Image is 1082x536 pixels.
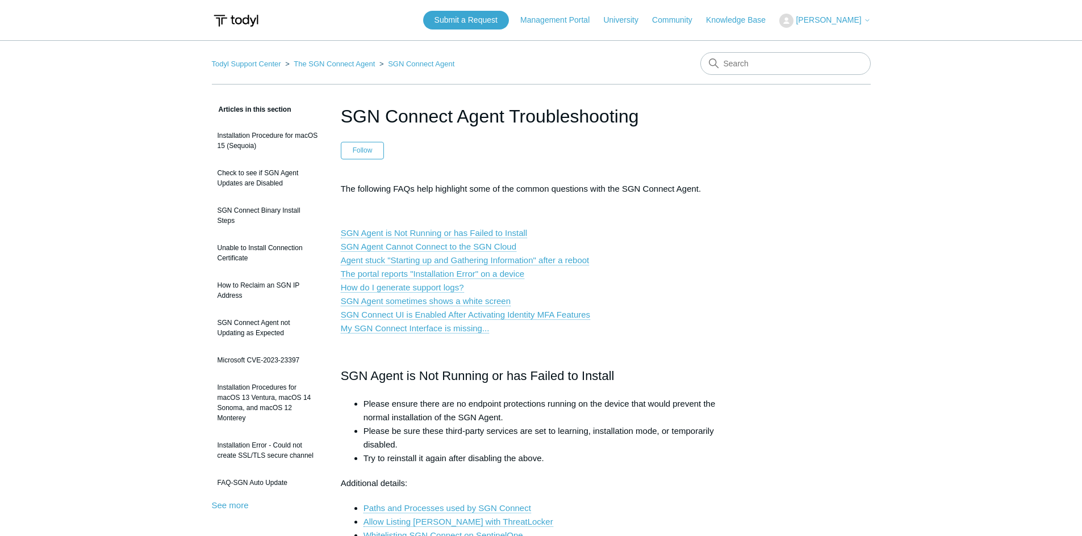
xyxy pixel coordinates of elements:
p: The following FAQs help highlight some of the common questions with the SGN Connect Agent. [341,182,742,196]
a: Installation Procedure for macOS 15 (Sequoia) [212,125,324,157]
a: Todyl Support Center [212,60,281,68]
button: Follow Article [341,142,385,159]
li: Please be sure these third-party services are set to learning, installation mode, or temporarily ... [364,424,742,451]
span: Articles in this section [212,105,291,113]
a: SGN Agent is Not Running or has Failed to Install [341,228,528,238]
li: Try to reinstall it again after disabling the above. [364,451,742,465]
h1: SGN Connect Agent Troubleshooting [341,103,742,130]
a: Agent stuck "Starting up and Gathering Information" after a reboot [341,255,590,265]
a: Unable to Install Connection Certificate [212,237,324,269]
a: My SGN Connect Interface is missing... [341,323,490,334]
input: Search [700,52,871,75]
a: See more [212,500,249,510]
li: Please ensure there are no endpoint protections running on the device that would prevent the norm... [364,397,742,424]
a: SGN Connect UI is Enabled After Activating Identity MFA Features [341,310,590,320]
a: SGN Connect Binary Install Steps [212,200,324,231]
a: Community [652,14,704,26]
a: Microsoft CVE-2023-23397 [212,349,324,371]
li: The SGN Connect Agent [283,60,377,68]
a: Management Portal [520,14,601,26]
li: SGN Connect Agent [377,60,454,68]
span: [PERSON_NAME] [796,15,861,24]
img: Todyl Support Center Help Center home page [212,10,260,31]
a: The portal reports "Installation Error" on a device [341,269,524,279]
a: How to Reclaim an SGN IP Address [212,275,324,306]
a: Installation Procedures for macOS 13 Ventura, macOS 14 Sonoma, and macOS 12 Monterey [212,377,324,429]
a: University [603,14,649,26]
h2: SGN Agent is Not Running or has Failed to Install [341,366,742,386]
a: Paths and Processes used by SGN Connect [364,503,531,513]
a: FAQ-SGN Auto Update [212,472,324,493]
a: Installation Error - Could not create SSL/TLS secure channel [212,434,324,466]
a: SGN Agent sometimes shows a white screen [341,296,511,306]
p: Additional details: [341,476,742,490]
li: Todyl Support Center [212,60,283,68]
a: SGN Agent Cannot Connect to the SGN Cloud [341,242,516,252]
a: Allow Listing [PERSON_NAME] with ThreatLocker [364,517,553,527]
button: [PERSON_NAME] [779,14,870,28]
a: SGN Connect Agent not Updating as Expected [212,312,324,344]
a: Submit a Request [423,11,509,29]
a: Check to see if SGN Agent Updates are Disabled [212,162,324,194]
a: SGN Connect Agent [388,60,454,68]
a: Knowledge Base [706,14,777,26]
a: The SGN Connect Agent [294,60,375,68]
a: How do I generate support logs? [341,282,464,293]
